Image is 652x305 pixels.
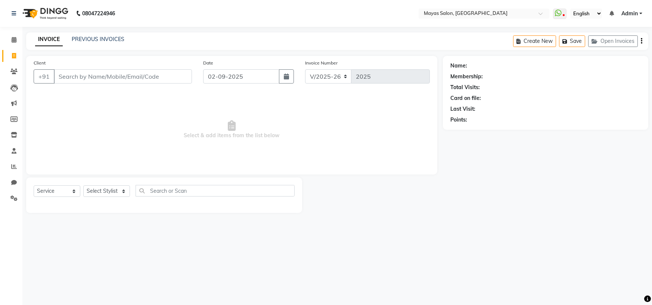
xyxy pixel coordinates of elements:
[450,84,480,91] div: Total Visits:
[450,105,475,113] div: Last Visit:
[34,69,55,84] button: +91
[34,92,430,167] span: Select & add items from the list below
[559,35,585,47] button: Save
[588,35,638,47] button: Open Invoices
[621,10,638,18] span: Admin
[203,60,213,66] label: Date
[513,35,556,47] button: Create New
[450,94,481,102] div: Card on file:
[54,69,192,84] input: Search by Name/Mobile/Email/Code
[450,73,483,81] div: Membership:
[82,3,115,24] b: 08047224946
[19,3,70,24] img: logo
[305,60,338,66] label: Invoice Number
[136,185,295,196] input: Search or Scan
[72,36,124,43] a: PREVIOUS INVOICES
[450,62,467,70] div: Name:
[35,33,63,46] a: INVOICE
[34,60,46,66] label: Client
[450,116,467,124] div: Points:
